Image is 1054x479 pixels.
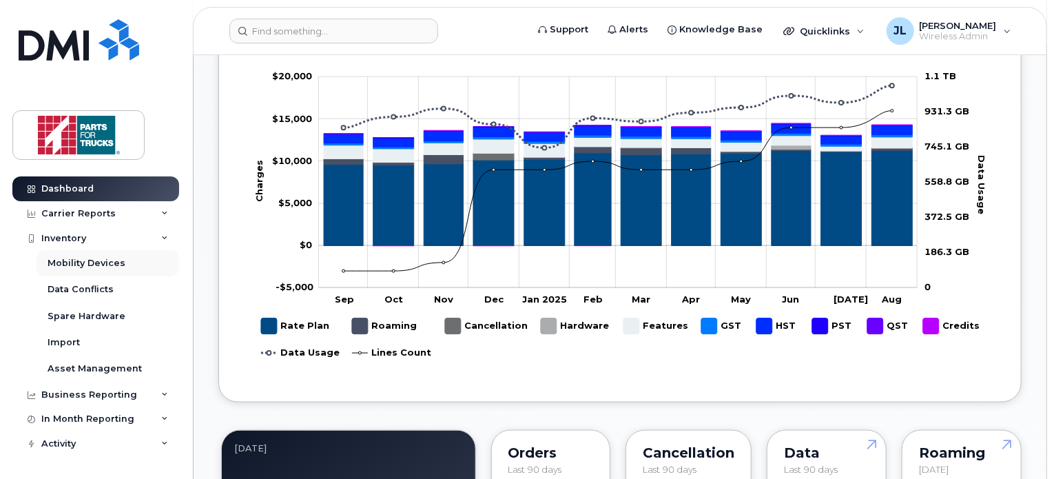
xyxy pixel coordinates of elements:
tspan: Jun [782,294,799,305]
g: Rate Plan [261,313,329,340]
tspan: Apr [681,294,700,305]
tspan: [DATE] [834,294,868,305]
g: QST [867,313,909,340]
input: Find something... [229,19,438,43]
tspan: Aug [881,294,902,305]
tspan: $15,000 [272,113,312,124]
tspan: -$5,000 [276,282,313,293]
g: Hardware [541,313,610,340]
tspan: $10,000 [272,155,312,166]
div: August 2025 [234,443,463,454]
g: Roaming [352,313,417,340]
div: Jessica Lam [877,17,1021,45]
tspan: Jan 2025 [522,294,567,305]
tspan: 745.1 GB [924,141,969,152]
span: Last 90 days [643,464,696,475]
span: Support [550,23,588,37]
div: Roaming [919,447,1004,458]
g: Credits [923,313,980,340]
g: $0 [276,282,313,293]
div: Data [784,447,869,458]
g: Lines Count [352,340,431,367]
g: Features [623,313,688,340]
tspan: 0 [924,282,931,293]
g: GST [701,313,743,340]
tspan: Dec [484,294,504,305]
tspan: Nov [434,294,453,305]
tspan: 372.5 GB [924,212,969,223]
span: Last 90 days [784,464,838,475]
tspan: 186.3 GB [924,247,969,258]
span: Alerts [619,23,648,37]
g: $0 [272,155,312,166]
span: [DATE] [919,464,949,475]
tspan: Charges [253,161,264,203]
tspan: May [731,294,751,305]
span: Last 90 days [508,464,562,475]
tspan: $5,000 [278,198,312,209]
span: JL [893,23,907,39]
tspan: 558.8 GB [924,176,969,187]
g: Legend [261,313,980,367]
tspan: Mar [632,294,650,305]
tspan: Sep [334,294,353,305]
tspan: Oct [384,294,403,305]
g: Data Usage [261,340,340,367]
div: Cancellation [643,447,734,458]
a: Alerts [598,16,658,43]
g: $0 [278,198,312,209]
tspan: 1.1 TB [924,71,956,82]
g: PST [812,313,854,340]
a: Knowledge Base [658,16,772,43]
g: Cancellation [445,313,528,340]
g: HST [324,125,912,147]
span: [PERSON_NAME] [920,20,997,31]
g: Rate Plan [324,151,912,246]
tspan: 931.3 GB [924,106,969,117]
g: $0 [272,113,312,124]
div: Quicklinks [774,17,874,45]
tspan: $0 [300,240,312,251]
div: Orders [508,447,594,458]
span: Quicklinks [800,26,850,37]
g: HST [756,313,798,340]
a: Support [528,16,598,43]
tspan: Feb [583,294,603,305]
g: $0 [272,71,312,82]
tspan: Data Usage [976,156,987,215]
span: Knowledge Base [679,23,763,37]
g: Chart [253,71,990,367]
span: Wireless Admin [920,31,997,42]
g: Features [324,136,912,162]
tspan: $20,000 [272,71,312,82]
